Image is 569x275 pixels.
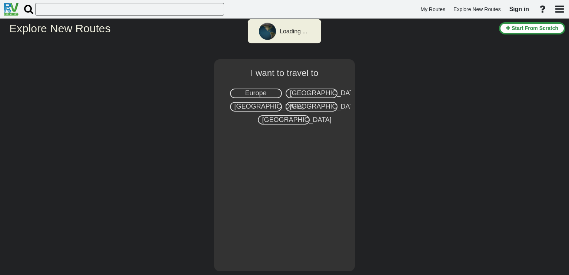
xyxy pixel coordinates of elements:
span: Explore New Routes [453,6,501,12]
a: My Routes [417,2,449,17]
span: Start From Scratch [512,25,558,31]
span: [GEOGRAPHIC_DATA] [290,103,359,110]
h2: Explore New Routes [9,22,493,34]
span: Sign in [509,6,529,12]
img: RvPlanetLogo.png [4,3,19,16]
div: Loading ... [280,27,307,36]
a: Explore New Routes [450,2,504,17]
div: [GEOGRAPHIC_DATA] [286,102,337,112]
span: [GEOGRAPHIC_DATA] [262,116,332,123]
a: Sign in [506,1,532,17]
div: [GEOGRAPHIC_DATA] [286,89,337,98]
span: My Routes [420,6,445,12]
span: Europe [245,89,266,97]
div: Europe [230,89,282,98]
span: [GEOGRAPHIC_DATA] [234,103,304,110]
div: [GEOGRAPHIC_DATA] [258,115,310,125]
button: Start From Scratch [499,22,565,34]
span: I want to travel to [251,68,319,78]
div: [GEOGRAPHIC_DATA] [230,102,282,112]
span: [GEOGRAPHIC_DATA] [290,89,359,97]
